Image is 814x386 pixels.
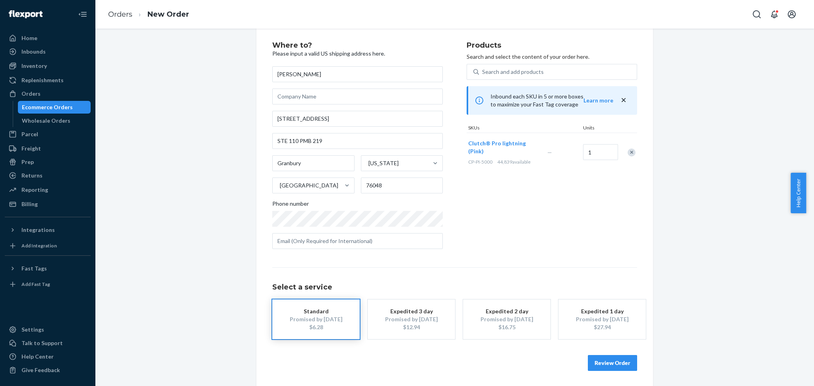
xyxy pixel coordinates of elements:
[18,114,91,127] a: Wholesale Orders
[9,10,43,18] img: Flexport logo
[368,159,399,167] div: [US_STATE]
[5,32,91,44] a: Home
[368,299,455,339] button: Expedited 3 dayPromised by [DATE]$12.94
[463,299,550,339] button: Expedited 2 dayPromised by [DATE]$16.75
[581,124,617,133] div: Units
[75,6,91,22] button: Close Navigation
[5,224,91,236] button: Integrations
[284,307,348,315] div: Standard
[272,111,443,127] input: Street Address
[620,96,628,104] button: close
[5,183,91,196] a: Reporting
[467,86,637,115] div: Inbound each SKU in 5 or more boxes to maximize your Fast Tag coverage
[108,10,132,19] a: Orders
[5,350,91,363] a: Help Center
[272,233,443,249] input: Open Keeper Popup
[475,307,539,315] div: Expedited 2 day
[21,242,57,249] div: Add Integration
[570,323,634,331] div: $27.94
[22,117,70,125] div: Wholesale Orders
[21,48,46,56] div: Inbounds
[272,155,355,171] input: City
[547,149,552,156] span: —
[21,326,44,334] div: Settings
[279,181,280,189] input: [GEOGRAPHIC_DATA]
[628,149,636,156] div: Remove Item
[102,3,196,26] ol: breadcrumbs
[380,307,443,315] div: Expedited 3 day
[5,87,91,100] a: Orders
[272,299,360,339] button: StandardPromised by [DATE]$6.28
[21,62,47,70] div: Inventory
[5,262,91,275] button: Fast Tags
[147,10,189,19] a: New Order
[21,200,38,208] div: Billing
[5,74,91,87] a: Replenishments
[5,45,91,58] a: Inbounds
[21,339,63,347] div: Talk to Support
[5,364,91,376] button: Give Feedback
[5,60,91,72] a: Inventory
[272,133,443,149] input: Street Address 2 (Optional)
[497,159,531,165] span: 44,839 available
[21,34,37,42] div: Home
[22,103,73,111] div: Ecommerce Orders
[784,6,800,22] button: Open account menu
[5,198,91,210] a: Billing
[21,145,41,152] div: Freight
[284,315,348,323] div: Promised by [DATE]
[468,159,492,165] span: CP-PI-5000
[21,172,43,179] div: Returns
[588,355,637,371] button: Review Order
[21,264,47,272] div: Fast Tags
[284,323,348,331] div: $6.28
[475,323,539,331] div: $16.75
[5,142,91,155] a: Freight
[5,128,91,141] a: Parcel
[766,6,782,22] button: Open notifications
[791,173,806,213] button: Help Center
[272,50,443,58] p: Please input a valid US shipping address here.
[468,139,538,155] button: Clutch® Pro lightning (Pink)
[5,278,91,291] a: Add Fast Tag
[5,169,91,182] a: Returns
[21,353,54,361] div: Help Center
[272,42,443,50] h2: Where to?
[475,315,539,323] div: Promised by [DATE]
[5,156,91,168] a: Prep
[272,89,443,104] input: Company Name
[558,299,646,339] button: Expedited 1 dayPromised by [DATE]$27.94
[380,315,443,323] div: Promised by [DATE]
[21,76,64,84] div: Replenishments
[361,178,443,193] input: ZIP Code
[570,315,634,323] div: Promised by [DATE]
[18,101,91,114] a: Ecommerce Orders
[749,6,765,22] button: Open Search Box
[583,144,618,160] input: Quantity
[21,281,50,288] div: Add Fast Tag
[21,90,41,98] div: Orders
[21,186,48,194] div: Reporting
[5,239,91,252] a: Add Integration
[468,140,526,154] span: Clutch® Pro lightning (Pink)
[380,323,443,331] div: $12.94
[570,307,634,315] div: Expedited 1 day
[280,181,338,189] div: [GEOGRAPHIC_DATA]
[467,53,637,61] p: Search and select the content of your order here.
[467,124,581,133] div: SKUs
[5,323,91,336] a: Settings
[467,42,637,50] h2: Products
[272,284,637,291] h1: Select a service
[21,226,55,234] div: Integrations
[583,96,613,104] button: Learn more
[482,68,544,76] div: Search and add products
[21,366,60,374] div: Give Feedback
[21,130,38,138] div: Parcel
[21,158,34,166] div: Prep
[272,66,443,82] input: First & Last Name
[272,200,309,211] span: Phone number
[5,337,91,349] a: Talk to Support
